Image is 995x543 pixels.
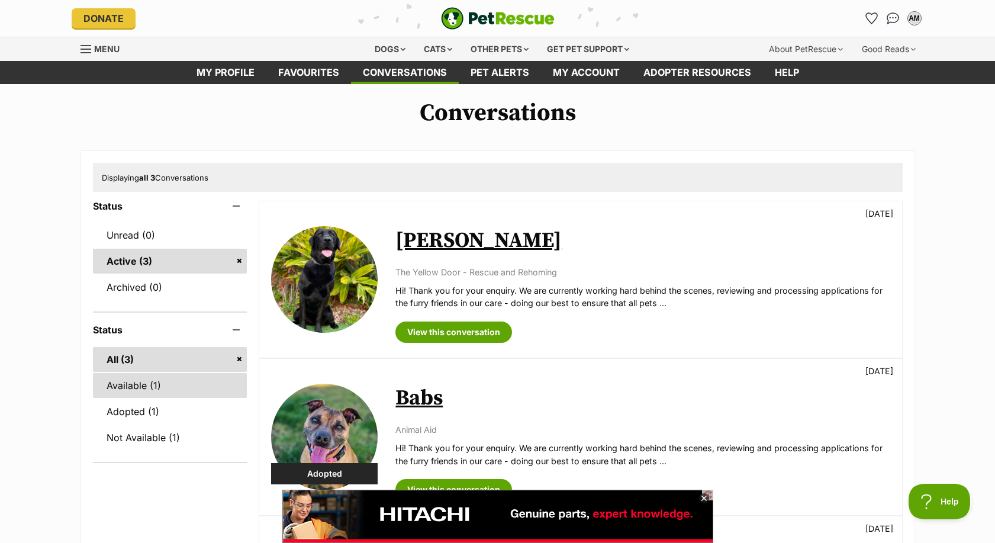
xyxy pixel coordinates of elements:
div: Dogs [366,37,414,61]
img: Babs [271,384,378,490]
img: logo-e224e6f780fb5917bec1dbf3a21bbac754714ae5b6737aabdf751b685950b380.svg [441,7,555,30]
a: Archived (0) [93,275,247,300]
a: View this conversation [395,322,512,343]
a: Adopter resources [632,61,763,84]
a: Favourites [266,61,351,84]
a: View this conversation [395,479,512,500]
a: Adopted (1) [93,399,247,424]
a: Conversations [884,9,903,28]
a: My profile [185,61,266,84]
header: Status [93,201,247,211]
a: My account [541,61,632,84]
img: layer.png [1,1,432,54]
a: Menu [80,37,128,59]
strong: all 3 [139,173,155,182]
a: Available (1) [93,373,247,398]
p: Hi! Thank you for your enquiry. We are currently working hard behind the scenes, reviewing and pr... [395,284,890,310]
a: Help [763,61,811,84]
a: conversations [351,61,459,84]
div: Cats [416,37,461,61]
p: Hi! Thank you for your enquiry. We are currently working hard behind the scenes, reviewing and pr... [395,442,890,467]
p: [DATE] [865,522,893,535]
p: Animal Aid [395,423,890,436]
p: The Yellow Door - Rescue and Rehoming [395,266,890,278]
span: Displaying Conversations [102,173,208,182]
p: [DATE] [865,365,893,377]
a: Not Available (1) [93,425,247,450]
img: Holly Jane [271,226,378,333]
span: Menu [94,44,120,54]
div: Other pets [462,37,537,61]
a: Unread (0) [93,223,247,248]
img: chat-41dd97257d64d25036548639549fe6c8038ab92f7586957e7f3b1b290dea8141.svg [887,12,899,24]
div: Adopted [271,463,378,484]
div: Get pet support [539,37,637,61]
a: Donate [72,8,136,28]
a: PetRescue [441,7,555,30]
a: Pet alerts [459,61,541,84]
header: Status [93,324,247,335]
p: [DATE] [865,207,893,220]
button: My account [905,9,924,28]
ul: Account quick links [862,9,924,28]
a: Favourites [862,9,881,28]
div: About PetRescue [761,37,851,61]
div: AM [909,12,920,24]
a: Active (3) [93,249,247,274]
a: All (3) [93,347,247,372]
a: [PERSON_NAME] [395,227,562,254]
div: Good Reads [854,37,924,61]
iframe: Help Scout Beacon - Open [909,484,971,519]
a: Babs [395,385,443,412]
